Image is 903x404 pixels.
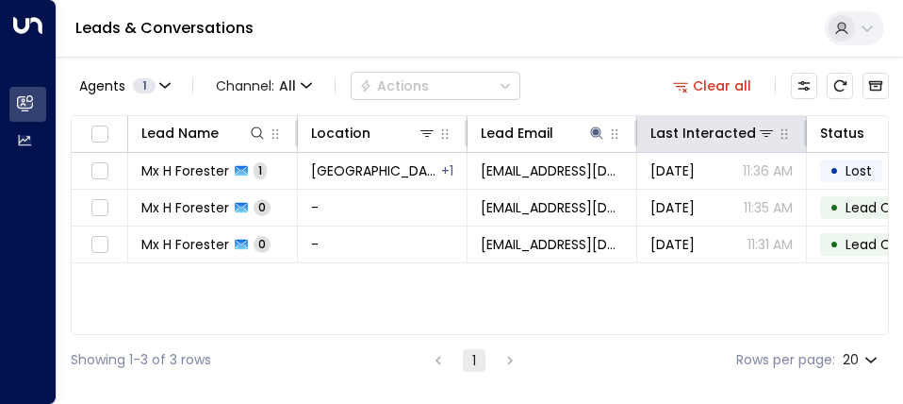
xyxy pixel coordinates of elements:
div: Button group with a nested menu [351,72,520,100]
span: 1 [254,162,267,178]
div: Lead Name [141,122,267,144]
div: Location [311,122,436,144]
span: 0 [254,236,271,252]
span: Toggle select row [88,196,111,220]
span: hootie230@hotmail.com [481,198,623,217]
span: Refresh [827,73,853,99]
div: Lead Name [141,122,219,144]
div: Last Interacted [650,122,756,144]
button: Actions [351,72,520,100]
p: 11:31 AM [747,235,793,254]
span: Toggle select row [88,233,111,257]
span: Mx H Forester [141,161,229,180]
div: • [829,155,839,187]
span: hootie230@hotmail.com [481,235,623,254]
p: 11:35 AM [744,198,793,217]
span: hootie230@hotmail.com [481,161,623,180]
div: • [829,228,839,261]
div: Lead Email [481,122,553,144]
div: • [829,192,839,224]
div: Last Interacted [650,122,776,144]
nav: pagination navigation [426,348,522,372]
button: page 1 [463,349,485,372]
span: 0 [254,199,271,215]
span: Toggle select row [88,160,111,183]
span: Sep 21, 2025 [650,161,695,180]
a: Leads & Conversations [75,17,254,39]
span: All [279,78,296,93]
td: - [298,190,468,226]
span: Mx H Forester [141,198,229,217]
button: Channel:All [208,73,320,99]
div: Location [311,122,370,144]
span: Sep 11, 2025 [650,198,695,217]
button: Customize [791,73,817,99]
button: Agents1 [71,73,177,99]
div: 20 [843,346,881,374]
span: Channel: [208,73,320,99]
span: Mx H Forester [141,235,229,254]
label: Rows per page: [736,350,835,370]
span: Agents [79,79,125,93]
div: Lead Email [481,122,606,144]
div: Actions [359,77,429,94]
div: Space Station Kings Heath [441,161,453,180]
td: - [298,227,468,262]
button: Clear all [665,73,760,99]
button: Archived Leads [862,73,889,99]
div: Status [820,122,864,144]
span: 1 [133,78,156,93]
p: 11:36 AM [743,161,793,180]
span: Sep 11, 2025 [650,235,695,254]
span: Lost [846,161,872,180]
span: Space Station Stirchley [311,161,439,180]
div: Showing 1-3 of 3 rows [71,350,211,370]
span: Toggle select all [88,123,111,146]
